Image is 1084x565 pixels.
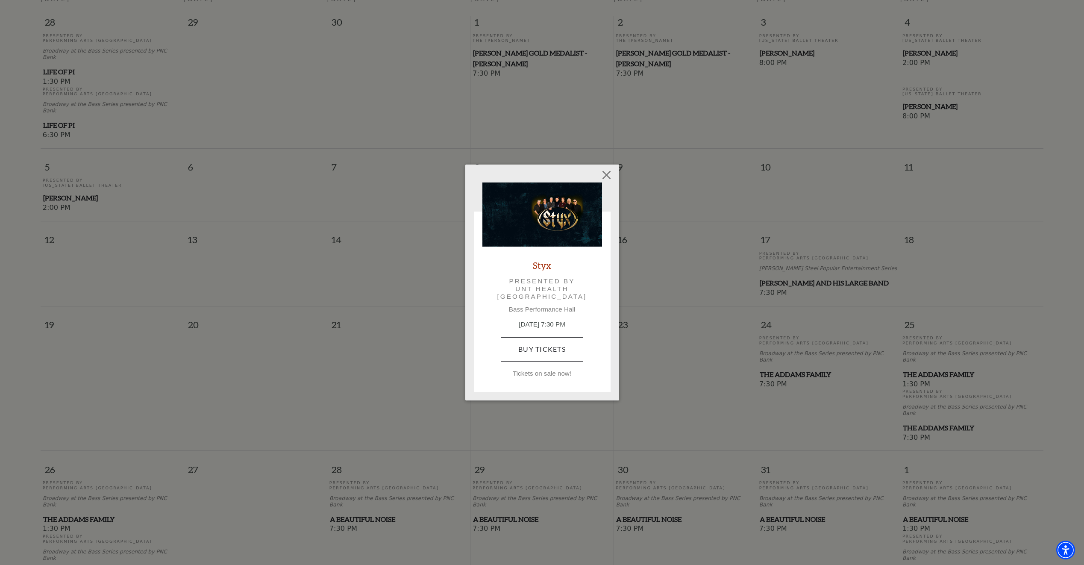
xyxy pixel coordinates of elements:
p: Presented by UNT Health [GEOGRAPHIC_DATA] [494,277,590,301]
div: Accessibility Menu [1056,541,1075,559]
p: [DATE] 7:30 PM [482,320,602,330]
p: Tickets on sale now! [482,370,602,377]
a: Styx [533,259,551,271]
img: Styx [482,182,602,247]
p: Bass Performance Hall [482,306,602,313]
button: Close [598,167,614,183]
a: Buy Tickets [501,337,583,361]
